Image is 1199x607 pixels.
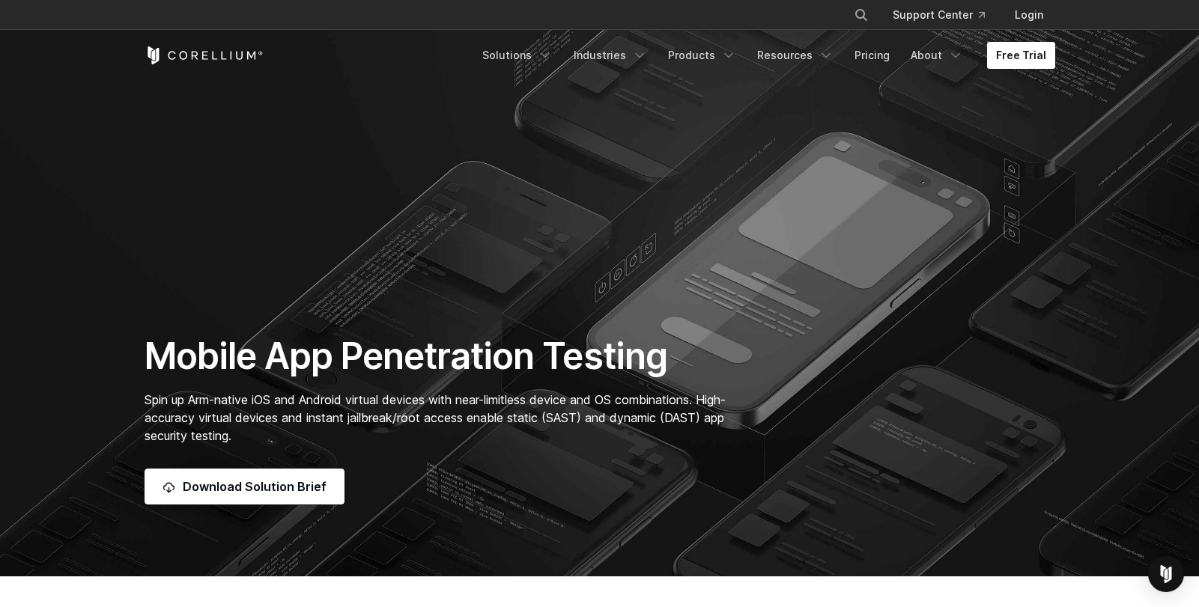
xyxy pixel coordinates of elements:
a: Products [659,42,745,69]
h1: Mobile App Penetration Testing [145,334,741,379]
a: About [902,42,972,69]
a: Corellium Home [145,46,264,64]
a: Industries [565,42,656,69]
a: Login [1003,1,1055,28]
div: Open Intercom Messenger [1148,556,1184,592]
span: Spin up Arm-native iOS and Android virtual devices with near-limitless device and OS combinations... [145,392,726,443]
div: Navigation Menu [473,42,1055,69]
a: Pricing [846,42,899,69]
a: Free Trial [987,42,1055,69]
button: Search [848,1,875,28]
span: Download Solution Brief [183,478,327,495]
a: Download Solution Brief [145,469,344,504]
div: Navigation Menu [836,1,1055,28]
a: Solutions [473,42,562,69]
a: Resources [748,42,843,69]
a: Support Center [881,1,997,28]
